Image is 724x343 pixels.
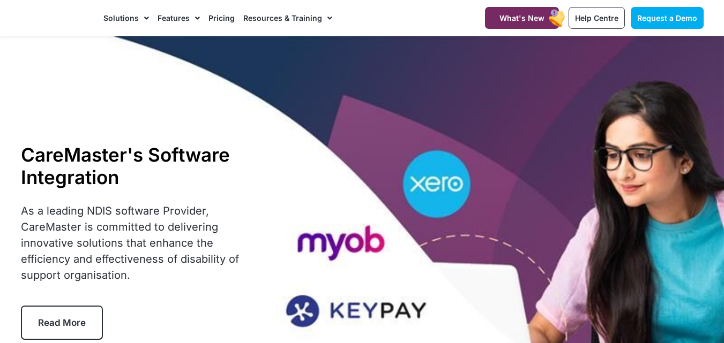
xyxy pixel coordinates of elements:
a: What's New [485,7,559,29]
h1: CareMaster's Software Integration [21,143,253,188]
span: What's New [499,13,544,22]
a: Help Centre [569,7,625,29]
a: Read More [21,306,103,340]
p: As a leading NDIS software Provider, CareMaster is committed to delivering innovative solutions t... [21,203,253,283]
span: Request a Demo [637,13,697,22]
img: CareMaster Logo [21,10,93,26]
span: Read More [38,317,86,328]
span: Help Centre [575,13,618,22]
a: Request a Demo [631,7,704,29]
